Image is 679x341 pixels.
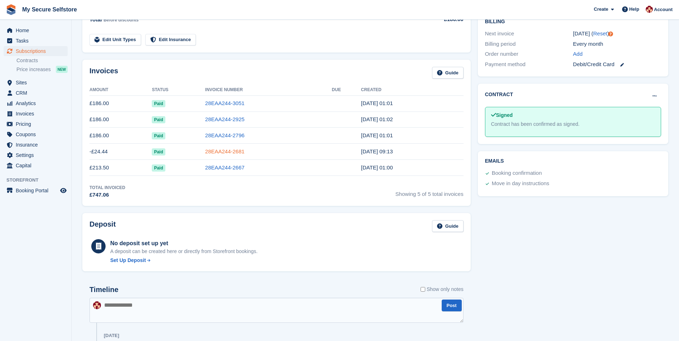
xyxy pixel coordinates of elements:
[361,148,393,154] time: 2025-06-23 08:13:10 UTC
[145,34,196,46] a: Edit Insurance
[16,88,59,98] span: CRM
[607,31,614,37] div: Tooltip anchor
[4,98,68,108] a: menu
[421,286,425,293] input: Show only notes
[89,67,118,79] h2: Invoices
[16,150,59,160] span: Settings
[4,160,68,170] a: menu
[6,177,71,184] span: Storefront
[19,4,80,15] a: My Secure Selfstore
[646,6,653,13] img: Laura Oldroyd
[593,30,607,36] a: Reset
[396,184,464,199] span: Showing 5 of 5 total invoices
[152,84,205,96] th: Status
[4,109,68,119] a: menu
[152,116,165,123] span: Paid
[16,65,68,73] a: Price increases NEW
[6,4,16,15] img: stora-icon-8386f47178a22dfd0bd8f6a31ec36ba5ce8667c1dd55bd0f319d3a0aa187defe.svg
[89,128,152,144] td: £186.00
[89,112,152,128] td: £186.00
[361,84,464,96] th: Created
[421,286,464,293] label: Show only notes
[56,66,68,73] div: NEW
[89,191,125,199] div: £747.06
[432,220,464,232] a: Guide
[205,132,244,138] a: 28EAA244-2796
[110,239,258,248] div: No deposit set up yet
[89,220,116,232] h2: Deposit
[491,120,655,128] div: Contract has been confirmed as signed.
[104,333,119,338] div: [DATE]
[16,119,59,129] span: Pricing
[16,36,59,46] span: Tasks
[89,95,152,112] td: £186.00
[485,158,661,164] h2: Emails
[442,300,462,311] button: Post
[573,30,661,38] div: [DATE] ( )
[89,286,118,294] h2: Timeline
[110,248,258,255] p: A deposit can be created here or directly from Storefront bookings.
[89,16,102,23] span: Total
[361,132,393,138] time: 2025-07-20 00:01:25 UTC
[432,67,464,79] a: Guide
[492,179,549,188] div: Move in day instructions
[485,50,573,58] div: Order number
[205,164,244,170] a: 28EAA244-2667
[485,40,573,48] div: Billing period
[4,140,68,150] a: menu
[16,78,59,88] span: Sites
[152,132,165,139] span: Paid
[89,34,141,46] a: Edit Unit Types
[89,160,152,176] td: £213.50
[16,160,59,170] span: Capital
[573,50,583,58] a: Add
[491,112,655,119] div: Signed
[205,148,244,154] a: 28EAA244-2681
[4,88,68,98] a: menu
[4,36,68,46] a: menu
[16,109,59,119] span: Invoices
[16,57,68,64] a: Contracts
[654,6,673,13] span: Account
[361,100,393,106] time: 2025-09-20 00:01:49 UTC
[152,164,165,172] span: Paid
[573,60,661,69] div: Debit/Credit Card
[93,301,101,309] img: Laura Oldroyd
[89,84,152,96] th: Amount
[59,186,68,195] a: Preview store
[16,25,59,35] span: Home
[205,84,332,96] th: Invoice Number
[4,25,68,35] a: menu
[573,40,661,48] div: Every month
[485,18,661,25] h2: Billing
[205,116,244,122] a: 28EAA244-2925
[594,6,608,13] span: Create
[4,129,68,139] a: menu
[16,186,59,196] span: Booking Portal
[4,186,68,196] a: menu
[16,98,59,108] span: Analytics
[492,169,542,178] div: Booking confirmation
[89,184,125,191] div: Total Invoiced
[332,84,361,96] th: Due
[361,164,393,170] time: 2025-06-20 00:00:43 UTC
[110,257,258,264] a: Set Up Deposit
[4,46,68,56] a: menu
[629,6,639,13] span: Help
[152,148,165,155] span: Paid
[89,144,152,160] td: -£24.44
[16,129,59,139] span: Coupons
[16,46,59,56] span: Subscriptions
[16,140,59,150] span: Insurance
[485,30,573,38] div: Next invoice
[205,100,244,106] a: 28EAA244-3051
[110,257,146,264] div: Set Up Deposit
[16,66,51,73] span: Price increases
[361,116,393,122] time: 2025-08-20 00:02:26 UTC
[4,78,68,88] a: menu
[485,91,513,98] h2: Contract
[152,100,165,107] span: Paid
[4,119,68,129] a: menu
[103,18,139,23] span: Before discounts
[4,150,68,160] a: menu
